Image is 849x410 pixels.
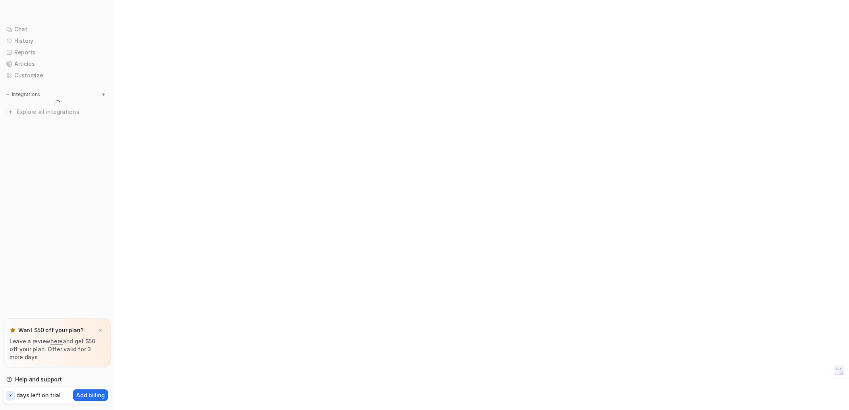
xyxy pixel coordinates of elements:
[101,92,106,97] img: menu_add.svg
[3,90,42,98] button: Integrations
[10,337,104,361] p: Leave a review and get $50 off your plan. Offer valid for 3 more days.
[98,328,103,333] img: x
[3,58,111,69] a: Articles
[3,35,111,46] a: History
[9,392,12,399] p: 7
[16,391,61,399] p: days left on trial
[18,326,84,334] p: Want $50 off your plan?
[3,47,111,58] a: Reports
[3,374,111,385] a: Help and support
[50,338,63,345] a: here
[5,92,10,97] img: expand menu
[3,106,111,117] a: Explore all integrations
[3,24,111,35] a: Chat
[10,327,16,333] img: star
[12,91,40,98] p: Integrations
[73,389,108,401] button: Add billing
[17,106,108,118] span: Explore all integrations
[3,70,111,81] a: Customize
[76,391,105,399] p: Add billing
[6,108,14,116] img: explore all integrations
